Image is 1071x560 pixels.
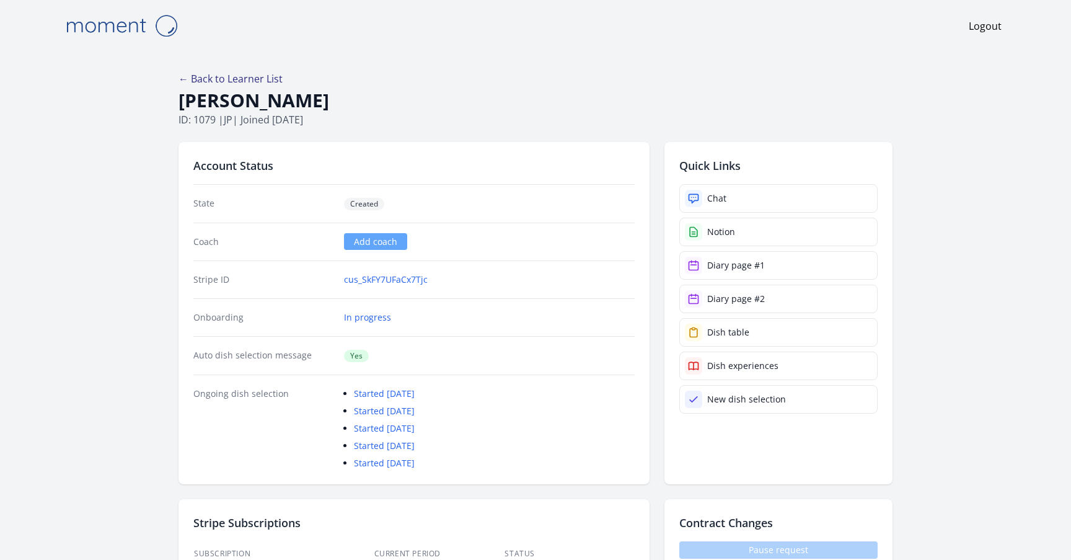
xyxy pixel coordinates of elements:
a: Started [DATE] [354,405,415,417]
span: jp [224,113,232,127]
a: Started [DATE] [354,388,415,399]
h2: Account Status [193,157,635,174]
dt: State [193,197,334,210]
span: Created [344,198,384,210]
a: In progress [344,311,391,324]
a: Started [DATE] [354,457,415,469]
dt: Onboarding [193,311,334,324]
h2: Contract Changes [679,514,878,531]
div: New dish selection [707,393,786,406]
a: Diary page #1 [679,251,878,280]
a: Chat [679,184,878,213]
a: Dish table [679,318,878,347]
a: Diary page #2 [679,285,878,313]
div: Notion [707,226,735,238]
dt: Coach [193,236,334,248]
dt: Auto dish selection message [193,349,334,362]
a: Dish experiences [679,352,878,380]
a: Logout [969,19,1002,33]
span: Pause request [679,541,878,559]
div: Diary page #2 [707,293,765,305]
div: Dish experiences [707,360,778,372]
a: Notion [679,218,878,246]
a: cus_SkFY7UFaCx7Tjc [344,273,428,286]
a: Started [DATE] [354,422,415,434]
p: ID: 1079 | | Joined [DATE] [178,112,892,127]
span: Yes [344,350,369,362]
div: Diary page #1 [707,259,765,272]
div: Chat [707,192,726,205]
div: Dish table [707,326,749,339]
a: ← Back to Learner List [178,72,283,86]
img: Moment [59,10,183,42]
a: New dish selection [679,385,878,414]
h2: Stripe Subscriptions [193,514,635,531]
dt: Ongoing dish selection [193,388,334,469]
a: Add coach [344,233,407,250]
dt: Stripe ID [193,273,334,286]
a: Started [DATE] [354,440,415,451]
h2: Quick Links [679,157,878,174]
h1: [PERSON_NAME] [178,89,892,112]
